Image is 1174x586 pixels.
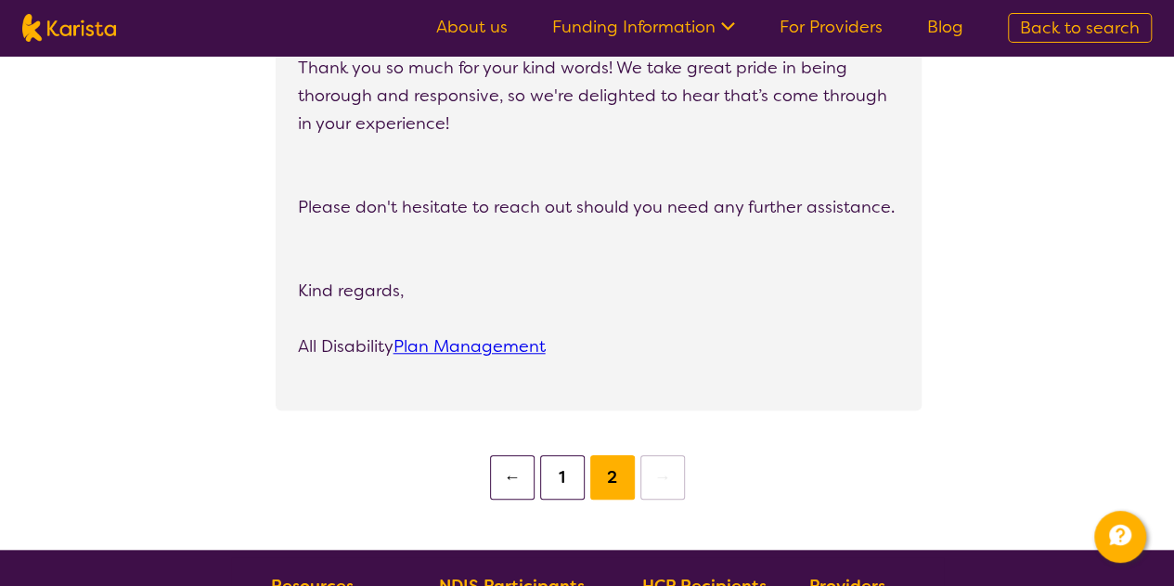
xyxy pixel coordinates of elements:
a: Plan Management [393,335,546,358]
a: For Providers [780,16,883,38]
p: Kind regards, [298,277,899,305]
button: → [640,455,685,500]
a: Blog [927,16,963,38]
span: Back to search [1020,17,1140,39]
p: Thank you so much for your kind words! We take great pride in being thorough and responsive, so w... [298,54,899,137]
p: Please don't hesitate to reach out should you need any further assistance. [298,193,899,221]
a: Back to search [1008,13,1152,43]
button: 2 [590,455,635,500]
button: 1 [540,455,585,500]
button: ← [490,455,535,500]
p: All Disability [298,332,899,360]
a: Funding Information [552,16,735,38]
a: About us [436,16,508,38]
img: Karista logo [22,14,116,42]
button: Channel Menu [1094,511,1146,563]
